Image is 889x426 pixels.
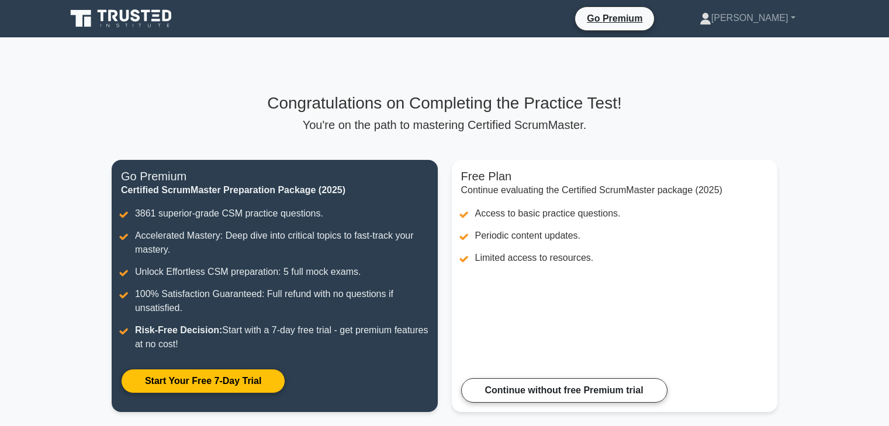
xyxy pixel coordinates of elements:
[121,369,285,393] a: Start Your Free 7-Day Trial
[461,378,667,403] a: Continue without free Premium trial
[112,118,777,132] p: You're on the path to mastering Certified ScrumMaster.
[672,6,824,30] a: [PERSON_NAME]
[580,11,649,26] a: Go Premium
[112,93,777,113] h3: Congratulations on Completing the Practice Test!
